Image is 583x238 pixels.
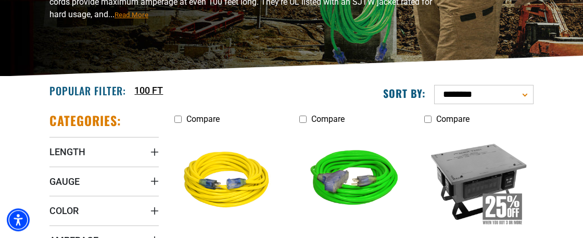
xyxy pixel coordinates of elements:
label: Sort by: [383,86,426,100]
h2: Popular Filter: [49,84,126,97]
img: neon green [298,131,410,232]
span: Compare [186,114,220,124]
summary: Color [49,196,159,225]
div: Accessibility Menu [7,208,30,231]
span: Length [49,146,85,158]
summary: Length [49,137,159,166]
span: Compare [311,114,345,124]
span: Read More [115,11,148,19]
img: 50A Temporary Power Distribution Spider Box [423,131,535,232]
img: yellow [173,131,285,232]
span: Compare [436,114,470,124]
a: 100 FT [134,83,163,97]
summary: Gauge [49,167,159,196]
h2: Categories: [49,112,121,129]
span: Color [49,205,79,217]
span: Gauge [49,176,80,187]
